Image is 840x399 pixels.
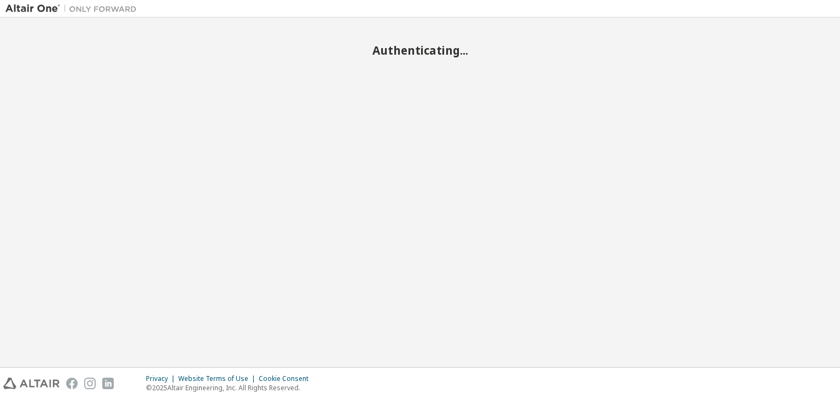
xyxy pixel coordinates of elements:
[66,378,78,389] img: facebook.svg
[3,378,60,389] img: altair_logo.svg
[259,374,315,383] div: Cookie Consent
[5,3,142,14] img: Altair One
[102,378,114,389] img: linkedin.svg
[5,43,835,57] h2: Authenticating...
[84,378,96,389] img: instagram.svg
[178,374,259,383] div: Website Terms of Use
[146,374,178,383] div: Privacy
[146,383,315,392] p: © 2025 Altair Engineering, Inc. All Rights Reserved.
